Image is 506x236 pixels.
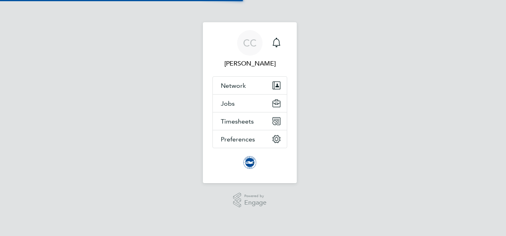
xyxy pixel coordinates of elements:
[221,82,246,89] span: Network
[203,22,297,183] nav: Main navigation
[243,38,257,48] span: CC
[244,193,267,199] span: Powered by
[221,118,254,125] span: Timesheets
[212,156,287,169] a: Go to home page
[213,95,287,112] button: Jobs
[212,30,287,68] a: CC[PERSON_NAME]
[212,59,287,68] span: Chris Crowe
[233,193,267,208] a: Powered byEngage
[221,100,235,107] span: Jobs
[243,156,256,169] img: brightonandhovealbion-logo-retina.png
[244,199,267,206] span: Engage
[213,130,287,148] button: Preferences
[221,135,255,143] span: Preferences
[213,112,287,130] button: Timesheets
[213,77,287,94] button: Network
